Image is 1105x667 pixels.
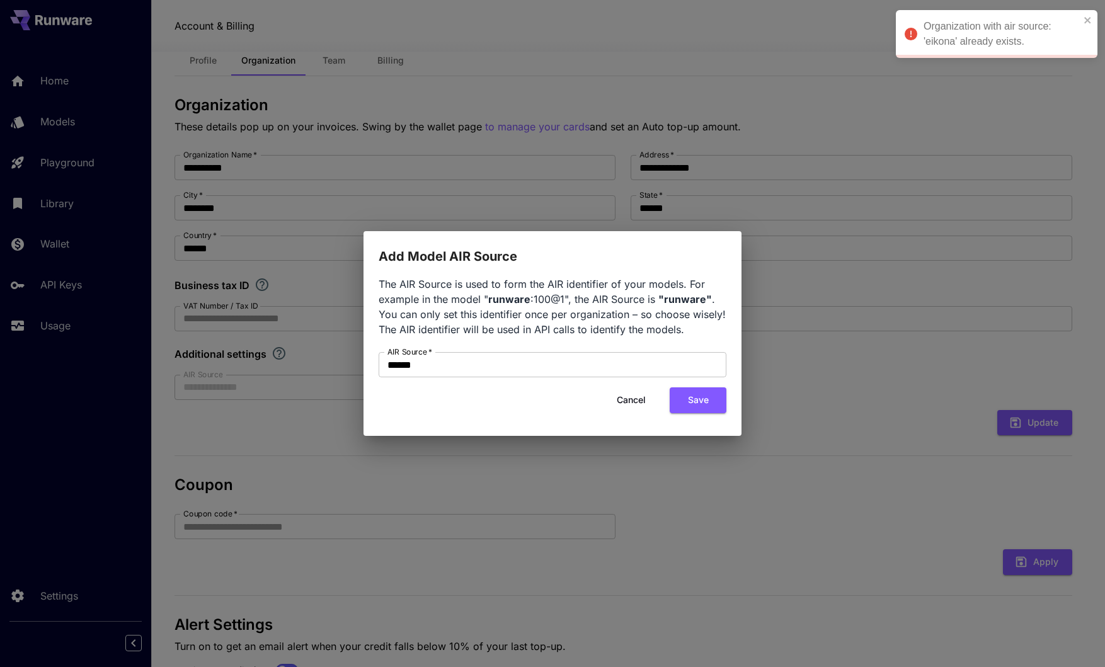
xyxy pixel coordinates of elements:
[924,19,1080,49] div: Organization with air source: 'eikona' already exists.
[603,387,660,413] button: Cancel
[670,387,726,413] button: Save
[1084,15,1092,25] button: close
[379,278,726,336] span: The AIR Source is used to form the AIR identifier of your models. For example in the model " :100...
[658,293,712,305] b: "runware"
[364,231,741,266] h2: Add Model AIR Source
[387,346,432,357] label: AIR Source
[488,293,530,305] b: runware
